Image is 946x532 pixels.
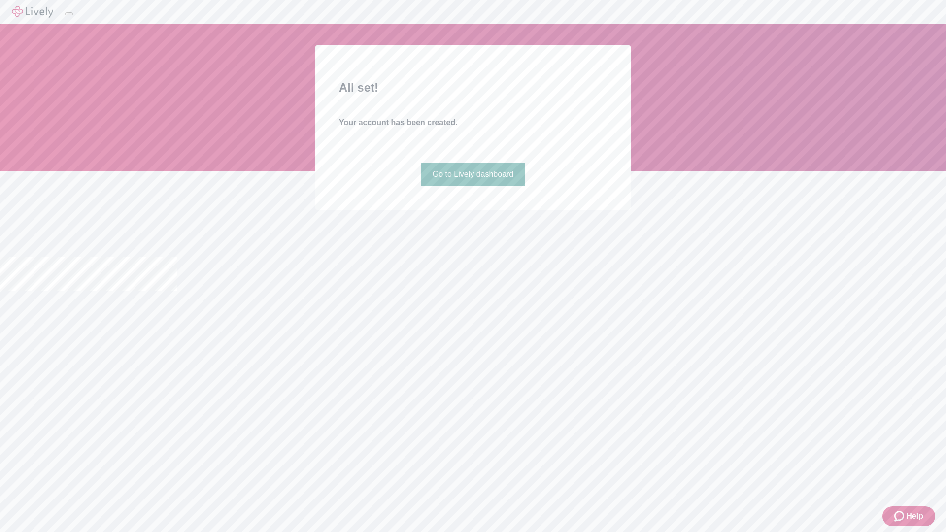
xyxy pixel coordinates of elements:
[906,510,923,522] span: Help
[882,506,935,526] button: Zendesk support iconHelp
[421,163,526,186] a: Go to Lively dashboard
[339,79,607,97] h2: All set!
[12,6,53,18] img: Lively
[65,12,73,15] button: Log out
[894,510,906,522] svg: Zendesk support icon
[339,117,607,129] h4: Your account has been created.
